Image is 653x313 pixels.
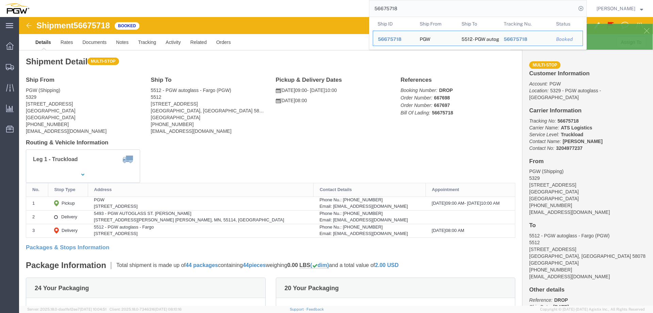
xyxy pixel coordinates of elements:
[499,17,552,31] th: Tracking Nu.
[462,31,494,46] div: 5512 - PGW autoglass - Fargo
[504,36,547,43] div: 56675718
[415,17,457,31] th: Ship From
[373,17,415,31] th: Ship ID
[306,307,324,311] a: Feedback
[551,17,583,31] th: Status
[110,307,182,311] span: Client: 2025.18.0-7346316
[80,307,106,311] span: [DATE] 10:04:51
[540,307,645,312] span: Copyright © [DATE]-[DATE] Agistix Inc., All Rights Reserved
[457,17,499,31] th: Ship To
[504,36,527,42] span: 56675718
[596,4,643,13] button: [PERSON_NAME]
[597,5,635,12] span: Phillip Thornton
[556,36,578,43] div: Booked
[27,307,106,311] span: Server: 2025.18.0-daa1fe12ee7
[290,307,307,311] a: Support
[369,0,576,17] input: Search for shipment number, reference number
[420,31,430,46] div: PGW
[378,36,401,42] span: 56675718
[378,36,410,43] div: 56675718
[19,17,653,306] iframe: FS Legacy Container
[155,307,182,311] span: [DATE] 08:10:16
[5,3,29,14] img: logo
[373,17,586,49] table: Search Results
